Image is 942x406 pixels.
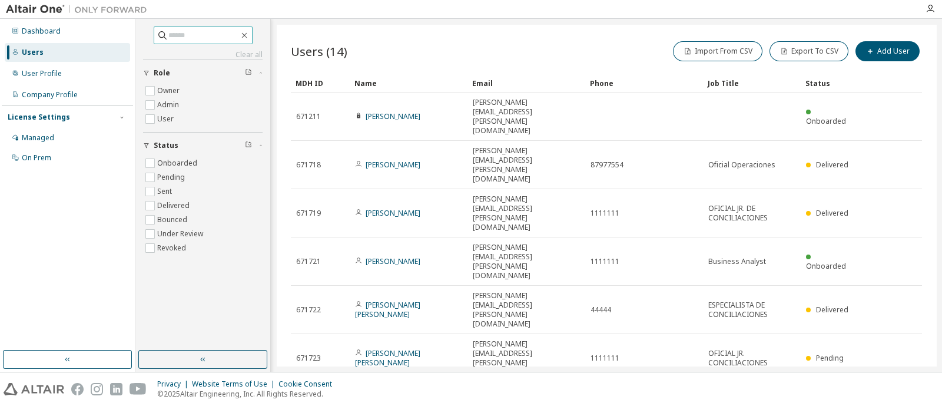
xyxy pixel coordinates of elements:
span: 1111111 [591,209,619,218]
div: Privacy [157,379,192,389]
label: Delivered [157,199,192,213]
div: Email [472,74,581,93]
img: linkedin.svg [110,383,122,395]
a: [PERSON_NAME] [366,256,420,266]
label: Admin [157,98,181,112]
div: Cookie Consent [278,379,339,389]
span: Onboarded [806,116,846,126]
span: Onboarded [806,261,846,271]
span: Clear filter [245,68,252,78]
img: youtube.svg [130,383,147,395]
div: Status [805,74,855,93]
label: Owner [157,84,182,98]
div: Managed [22,133,54,143]
label: Sent [157,184,174,199]
a: [PERSON_NAME] [366,208,420,218]
span: 1111111 [591,257,619,266]
span: [PERSON_NAME][EMAIL_ADDRESS][PERSON_NAME][DOMAIN_NAME] [473,243,580,280]
label: Revoked [157,241,188,255]
label: Pending [157,170,187,184]
label: Under Review [157,227,205,241]
p: © 2025 Altair Engineering, Inc. All Rights Reserved. [157,389,339,399]
span: Delivered [816,160,848,170]
span: Clear filter [245,141,252,150]
span: Delivered [816,305,848,315]
img: facebook.svg [71,383,84,395]
span: 671719 [296,209,321,218]
button: Status [143,133,263,159]
a: Clear all [143,50,263,60]
span: [PERSON_NAME][EMAIL_ADDRESS][PERSON_NAME][DOMAIN_NAME] [473,146,580,184]
span: OFICIAL JR. CONCILIACIONES [708,349,795,368]
span: 671211 [296,112,321,121]
div: Company Profile [22,90,78,100]
span: Status [154,141,178,150]
span: [PERSON_NAME][EMAIL_ADDRESS][PERSON_NAME][DOMAIN_NAME] [473,194,580,232]
button: Role [143,60,263,86]
span: 671718 [296,160,321,170]
div: MDH ID [296,74,345,93]
div: On Prem [22,153,51,163]
span: [PERSON_NAME][EMAIL_ADDRESS][PERSON_NAME][DOMAIN_NAME] [473,291,580,329]
img: instagram.svg [91,383,103,395]
span: 1111111 [591,354,619,363]
span: 671723 [296,354,321,363]
label: Onboarded [157,156,200,170]
div: Dashboard [22,27,61,36]
span: Oficial Operaciones [708,160,775,170]
a: [PERSON_NAME] [PERSON_NAME] [355,300,420,319]
span: Pending [816,353,844,363]
span: Role [154,68,170,78]
span: Users (14) [291,43,347,60]
div: Website Terms of Use [192,379,278,389]
label: Bounced [157,213,190,227]
button: Add User [855,41,920,61]
span: 87977554 [591,160,623,170]
a: [PERSON_NAME] [366,111,420,121]
a: [PERSON_NAME] [PERSON_NAME] [355,348,420,368]
div: Phone [590,74,698,93]
div: Users [22,48,44,57]
img: altair_logo.svg [4,383,64,395]
span: 44444 [591,305,611,315]
span: Delivered [816,208,848,218]
span: 671722 [296,305,321,315]
button: Export To CSV [769,41,848,61]
button: Import From CSV [673,41,762,61]
span: [PERSON_NAME][EMAIL_ADDRESS][PERSON_NAME][DOMAIN_NAME] [473,98,580,136]
div: License Settings [8,113,70,122]
span: ESPECIALISTA DE CONCILIACIONES [708,301,795,319]
img: Altair One [6,4,153,15]
div: Job Title [708,74,796,93]
span: OFICIAL JR. DE CONCILIACIONES [708,204,795,223]
div: User Profile [22,69,62,78]
span: 671721 [296,257,321,266]
a: [PERSON_NAME] [366,160,420,170]
span: Business Analyst [708,257,766,266]
label: User [157,112,176,126]
span: [PERSON_NAME][EMAIL_ADDRESS][PERSON_NAME][DOMAIN_NAME] [473,339,580,377]
div: Name [354,74,463,93]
